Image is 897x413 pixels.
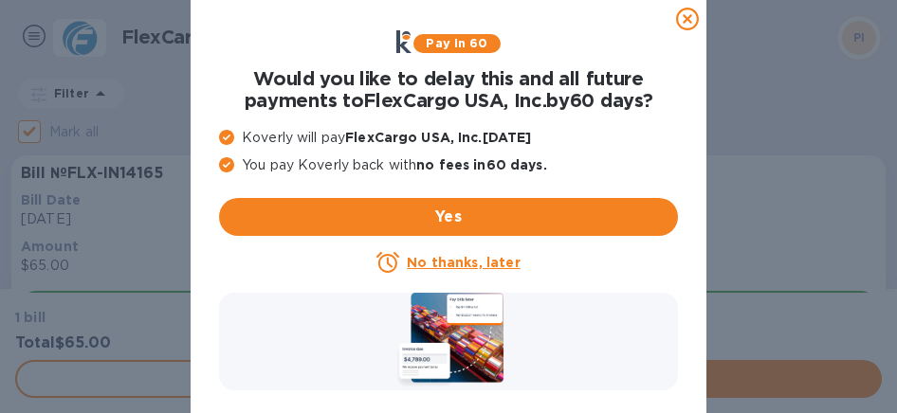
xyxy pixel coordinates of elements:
[219,198,678,236] button: Yes
[426,36,487,50] b: Pay in 60
[345,130,531,145] b: FlexCargo USA, Inc. [DATE]
[407,255,520,270] u: No thanks, later
[219,128,678,148] p: Koverly will pay
[219,68,678,113] h1: Would you like to delay this and all future payments to FlexCargo USA, Inc. by 60 days ?
[416,157,546,172] b: no fees in 60 days .
[219,155,678,175] p: You pay Koverly back with
[234,206,663,228] span: Yes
